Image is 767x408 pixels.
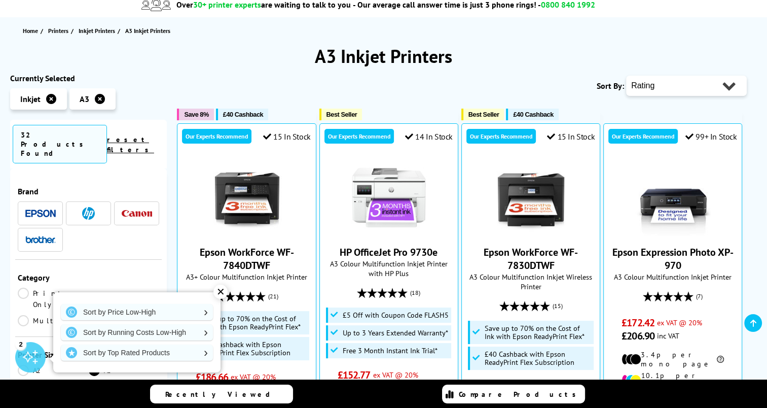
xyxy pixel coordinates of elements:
div: 15 In Stock [547,131,595,142]
span: (15) [552,296,562,316]
a: Epson WorkForce WF-7830DTWF [484,246,578,272]
a: Printers [48,25,71,36]
span: A3 Colour Multifunction Inkjet Printer with HP Plus [325,259,453,278]
img: Epson [25,210,56,217]
div: Currently Selected [10,73,167,83]
a: Multifunction [18,315,128,326]
span: Sort By: [597,81,624,91]
a: Sort by Top Rated Products [61,345,213,361]
span: (7) [696,287,703,306]
a: Inkjet Printers [79,25,118,36]
div: Category [18,273,159,283]
span: £40 Cashback with Epson ReadyPrint Flex Subscription [485,350,591,366]
img: Epson WorkForce WF-7840DTWF [209,159,285,235]
a: HP [74,207,104,220]
div: Our Experts Recommend [466,129,536,144]
span: Printers [48,25,68,36]
div: Brand [18,186,159,196]
img: Brother [25,236,56,243]
div: Our Experts Recommend [324,129,394,144]
span: (18) [410,283,420,302]
a: Compare Products [442,385,585,403]
span: ex VAT @ 20% [373,370,418,380]
span: A3 Inkjet Printers [125,27,170,35]
span: £40 Cashback [223,111,263,118]
div: 14 In Stock [405,131,453,142]
span: A3 [80,94,89,104]
button: £40 Cashback [216,109,268,120]
button: £40 Cashback [506,109,558,120]
span: A3 Colour Multifunction Inkjet Printer [609,272,737,282]
span: Inkjet [20,94,41,104]
img: HP OfficeJet Pro 9730e [351,159,427,235]
h1: A3 Inkjet Printers [10,44,757,68]
span: Free 3 Month Instant Ink Trial* [343,347,437,355]
a: Epson WorkForce WF-7830DTWF [493,227,569,237]
span: Best Seller [326,111,357,118]
span: £5 Off with Coupon Code FLASH5 [343,311,449,319]
a: Epson WorkForce WF-7840DTWF [200,246,294,272]
span: Compare Products [459,390,581,399]
span: A3 Colour Multifunction Inkjet Wireless Printer [467,272,595,291]
div: ✕ [213,285,228,299]
a: Home [23,25,41,36]
a: Epson [25,207,56,220]
span: £186.66 [196,370,229,384]
button: Best Seller [461,109,504,120]
span: Recently Viewed [165,390,280,399]
img: HP [82,207,95,220]
span: ex VAT @ 20% [231,372,276,382]
a: HP OfficeJet Pro 9730e [340,246,437,259]
span: Save up to 70% on the Cost of Ink with Epson ReadyPrint Flex* [201,315,307,331]
a: Print Only [18,288,89,310]
span: £172.42 [622,316,654,329]
button: Save 8% [177,109,213,120]
span: (21) [268,287,278,306]
div: 15 In Stock [263,131,311,142]
li: 3.4p per mono page [622,350,724,368]
span: £40 Cashback [513,111,553,118]
span: 32 Products Found [13,125,107,163]
a: Epson WorkForce WF-7840DTWF [209,227,285,237]
button: Best Seller [319,109,362,120]
span: £40 Cashback with Epson ReadyPrint Flex Subscription [201,341,307,357]
img: Canon [122,210,152,217]
div: 2 [15,338,26,350]
span: inc VAT [657,331,679,341]
a: HP OfficeJet Pro 9730e [351,227,427,237]
div: Our Experts Recommend [608,129,678,144]
span: £152.77 [338,368,371,382]
img: Epson WorkForce WF-7830DTWF [493,159,569,235]
a: Sort by Running Costs Low-High [61,324,213,341]
a: Canon [122,207,152,220]
div: Our Experts Recommend [182,129,251,144]
a: Sort by Price Low-High [61,304,213,320]
span: A3+ Colour Multifunction Inkjet Printer [182,272,310,282]
img: Epson Expression Photo XP-970 [635,159,711,235]
li: 10.1p per colour page [622,371,724,389]
div: 99+ In Stock [685,131,737,142]
a: Epson Expression Photo XP-970 [635,227,711,237]
a: Recently Viewed [150,385,293,403]
span: Up to 3 Years Extended Warranty* [343,329,448,337]
span: Save up to 70% on the Cost of Ink with Epson ReadyPrint Flex* [485,324,591,341]
span: ex VAT @ 20% [657,318,702,327]
a: Brother [25,233,56,246]
span: Save 8% [184,111,208,118]
span: £206.90 [622,329,654,343]
a: Epson Expression Photo XP-970 [612,246,734,272]
span: Best Seller [468,111,499,118]
a: reset filters [107,135,154,154]
span: Inkjet Printers [79,25,115,36]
